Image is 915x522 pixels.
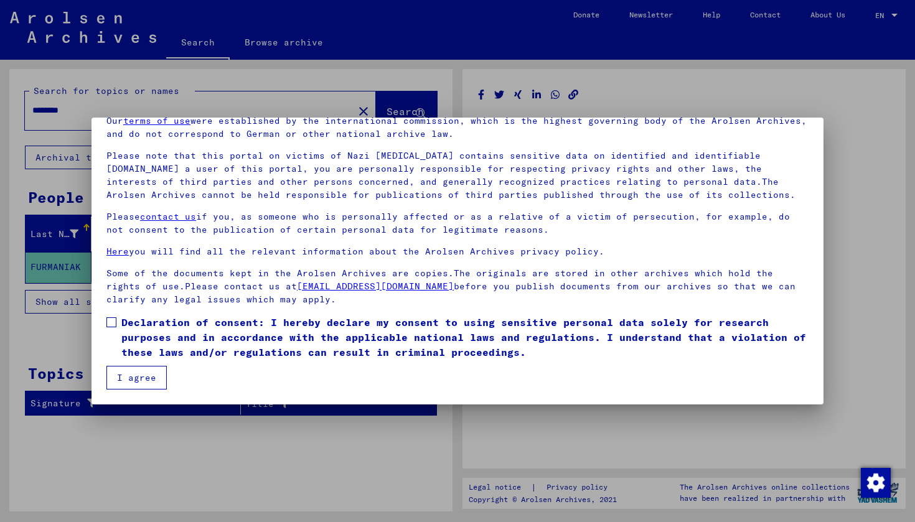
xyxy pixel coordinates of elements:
[106,245,809,258] p: you will find all the relevant information about the Arolsen Archives privacy policy.
[106,114,809,141] p: Our were established by the international commission, which is the highest governing body of the ...
[106,267,809,306] p: Some of the documents kept in the Arolsen Archives are copies.The originals are stored in other a...
[297,281,454,292] a: [EMAIL_ADDRESS][DOMAIN_NAME]
[106,366,167,389] button: I agree
[121,315,809,360] span: Declaration of consent: I hereby declare my consent to using sensitive personal data solely for r...
[140,211,196,222] a: contact us
[106,246,129,257] a: Here
[106,210,809,236] p: Please if you, as someone who is personally affected or as a relative of a victim of persecution,...
[861,468,891,498] img: Change consent
[123,115,190,126] a: terms of use
[106,149,809,202] p: Please note that this portal on victims of Nazi [MEDICAL_DATA] contains sensitive data on identif...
